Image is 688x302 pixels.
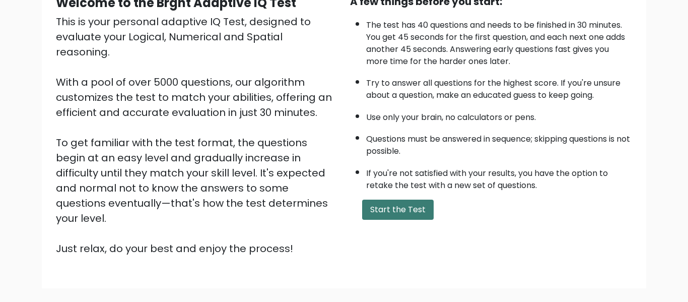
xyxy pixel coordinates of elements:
[366,72,632,101] li: Try to answer all questions for the highest score. If you're unsure about a question, make an edu...
[362,200,434,220] button: Start the Test
[366,162,632,192] li: If you're not satisfied with your results, you have the option to retake the test with a new set ...
[366,14,632,68] li: The test has 40 questions and needs to be finished in 30 minutes. You get 45 seconds for the firs...
[366,106,632,124] li: Use only your brain, no calculators or pens.
[366,128,632,157] li: Questions must be answered in sequence; skipping questions is not possible.
[56,14,338,256] div: This is your personal adaptive IQ Test, designed to evaluate your Logical, Numerical and Spatial ...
